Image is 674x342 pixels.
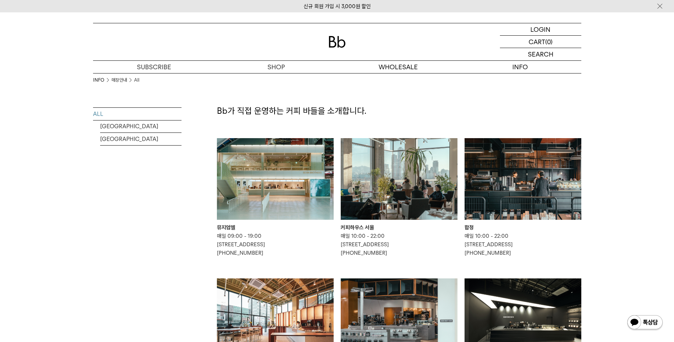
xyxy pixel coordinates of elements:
img: 뮤지엄엘 [217,138,334,220]
div: 커피하우스 서울 [341,223,457,232]
p: WHOLESALE [337,61,459,73]
a: CART (0) [500,36,581,48]
a: 합정 합정 매일 10:00 - 22:00[STREET_ADDRESS][PHONE_NUMBER] [465,138,581,257]
a: [GEOGRAPHIC_DATA] [100,120,182,132]
p: INFO [459,61,581,73]
a: LOGIN [500,23,581,36]
p: 매일 09:00 - 19:00 [STREET_ADDRESS] [PHONE_NUMBER] [217,232,334,257]
div: 합정 [465,223,581,232]
a: [GEOGRAPHIC_DATA] [100,133,182,145]
img: 로고 [329,36,346,48]
a: 뮤지엄엘 뮤지엄엘 매일 09:00 - 19:00[STREET_ADDRESS][PHONE_NUMBER] [217,138,334,257]
p: 매일 10:00 - 22:00 [STREET_ADDRESS] [PHONE_NUMBER] [341,232,457,257]
img: 커피하우스 서울 [341,138,457,220]
a: 커피하우스 서울 커피하우스 서울 매일 10:00 - 22:00[STREET_ADDRESS][PHONE_NUMBER] [341,138,457,257]
li: INFO [93,77,111,84]
p: LOGIN [530,23,551,35]
a: SUBSCRIBE [93,61,215,73]
a: All [134,77,139,84]
img: 합정 [465,138,581,220]
p: Bb가 직접 운영하는 커피 바들을 소개합니다. [217,105,581,117]
p: (0) [545,36,553,48]
a: ALL [93,108,182,120]
a: SHOP [215,61,337,73]
p: CART [529,36,545,48]
div: 뮤지엄엘 [217,223,334,232]
img: 카카오톡 채널 1:1 채팅 버튼 [627,314,663,331]
a: 매장안내 [111,77,127,84]
p: 매일 10:00 - 22:00 [STREET_ADDRESS] [PHONE_NUMBER] [465,232,581,257]
p: SEARCH [528,48,553,60]
a: 신규 회원 가입 시 3,000원 할인 [304,3,371,10]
